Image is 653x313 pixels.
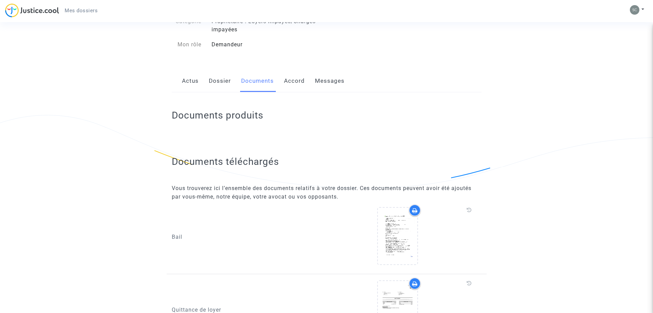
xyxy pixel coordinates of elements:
h2: Documents téléchargés [172,156,482,168]
a: Dossier [209,70,231,92]
div: Mon rôle [167,41,207,49]
img: jc-logo.svg [5,3,59,17]
div: Catégorie [167,17,207,34]
p: Bail [172,233,322,241]
div: Propriétaire : Loyers impayés/Charges impayées [206,17,326,34]
a: Mes dossiers [59,5,103,16]
div: Demandeur [206,41,326,49]
a: Actus [182,70,199,92]
img: be2e490109c7bfdfc00f7aedf681a154 [630,5,639,15]
a: Messages [315,70,345,92]
a: Documents [241,70,274,92]
a: Accord [284,70,305,92]
span: Vous trouverez ici l’ensemble des documents relatifs à votre dossier. Ces documents peuvent avoir... [172,185,471,200]
h2: Documents produits [172,109,482,121]
span: Mes dossiers [65,7,98,14]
